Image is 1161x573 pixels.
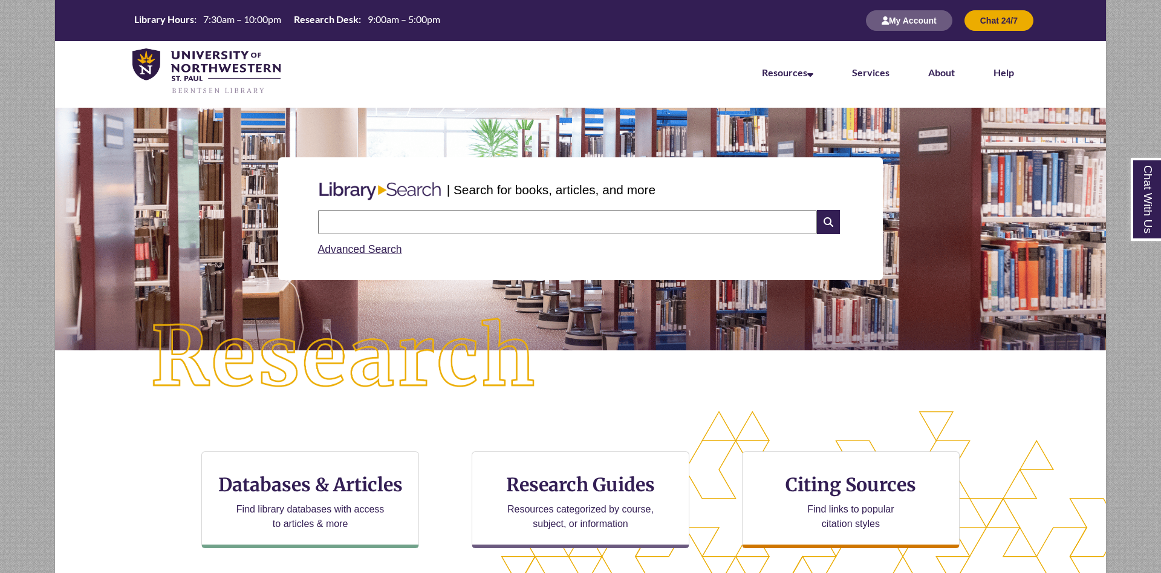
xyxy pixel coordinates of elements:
th: Library Hours: [129,13,198,26]
a: Chat 24/7 [964,15,1033,25]
table: Hours Today [129,13,445,28]
p: Resources categorized by course, subject, or information [502,502,660,531]
a: Hours Today [129,13,445,29]
a: Help [994,67,1014,78]
img: Research [108,275,580,440]
a: About [928,67,955,78]
a: Databases & Articles Find library databases with access to articles & more [201,451,419,548]
p: Find library databases with access to articles & more [232,502,389,531]
i: Search [817,210,840,234]
button: My Account [866,10,952,31]
a: My Account [866,15,952,25]
span: 9:00am – 5:00pm [368,13,440,25]
a: Resources [762,67,813,78]
button: Chat 24/7 [964,10,1033,31]
th: Research Desk: [289,13,363,26]
h3: Research Guides [482,473,679,496]
a: Services [852,67,889,78]
img: UNWSP Library Logo [132,48,281,96]
a: Citing Sources Find links to popular citation styles [742,451,960,548]
h3: Citing Sources [777,473,925,496]
a: Advanced Search [318,243,402,255]
a: Research Guides Resources categorized by course, subject, or information [472,451,689,548]
p: Find links to popular citation styles [792,502,909,531]
p: | Search for books, articles, and more [447,180,655,199]
img: Libary Search [313,177,447,205]
h3: Databases & Articles [212,473,409,496]
span: 7:30am – 10:00pm [203,13,281,25]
